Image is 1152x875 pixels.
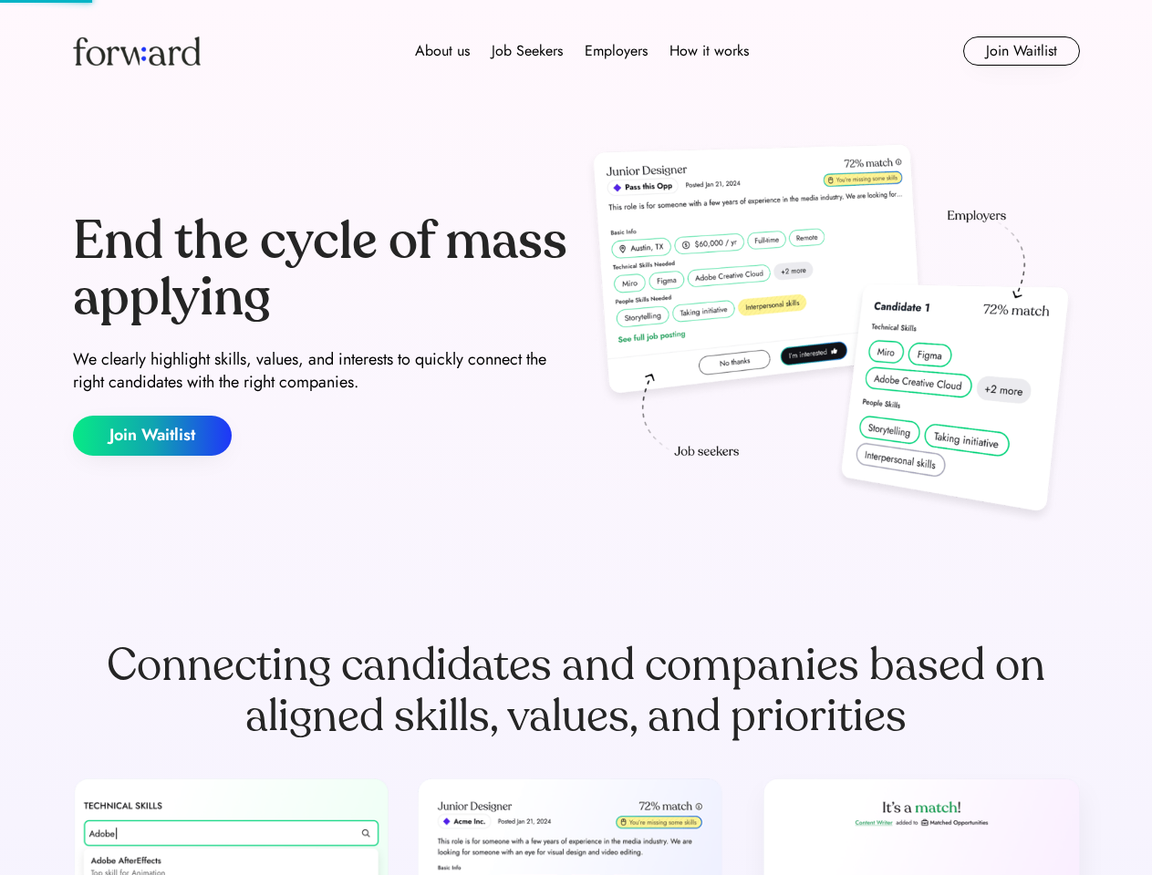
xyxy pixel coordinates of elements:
img: Forward logo [73,36,201,66]
img: hero-image.png [584,139,1080,530]
div: End the cycle of mass applying [73,213,569,325]
div: Job Seekers [492,40,563,62]
div: How it works [669,40,749,62]
button: Join Waitlist [963,36,1080,66]
div: We clearly highlight skills, values, and interests to quickly connect the right candidates with t... [73,348,569,394]
div: Employers [585,40,648,62]
button: Join Waitlist [73,416,232,456]
div: Connecting candidates and companies based on aligned skills, values, and priorities [73,640,1080,742]
div: About us [415,40,470,62]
